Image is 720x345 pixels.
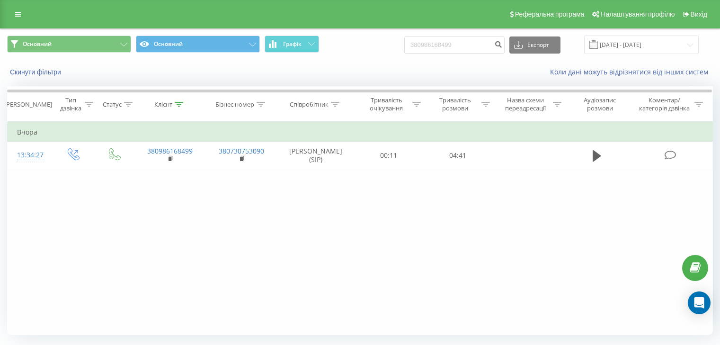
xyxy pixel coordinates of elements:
div: Клієнт [154,100,172,109]
a: Коли дані можуть відрізнятися вiд інших систем [550,67,713,76]
div: 13:34:27 [17,146,42,164]
div: Співробітник [290,100,329,109]
button: Основний [7,36,131,53]
div: Коментар/категорія дзвінка [637,96,692,112]
td: 04:41 [423,142,492,169]
div: [PERSON_NAME] [4,100,52,109]
div: Аудіозапис розмови [572,96,628,112]
td: Вчора [8,123,713,142]
span: Основний [23,40,52,48]
a: 380986168499 [147,146,193,155]
input: Пошук за номером [404,36,505,54]
div: Статус [103,100,122,109]
div: Бізнес номер [215,100,254,109]
div: Тривалість очікування [363,96,410,112]
button: Скинути фільтри [7,68,66,76]
a: 380730753090 [219,146,264,155]
span: Вихід [691,10,707,18]
div: Open Intercom Messenger [688,291,711,314]
td: [PERSON_NAME] (SIP) [277,142,355,169]
div: Назва схеми переадресації [501,96,551,112]
span: Реферальна програма [515,10,585,18]
button: Графік [265,36,319,53]
span: Налаштування профілю [601,10,675,18]
span: Графік [283,41,302,47]
button: Експорт [509,36,560,54]
button: Основний [136,36,260,53]
div: Тип дзвінка [60,96,82,112]
div: Тривалість розмови [432,96,479,112]
td: 00:11 [355,142,423,169]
